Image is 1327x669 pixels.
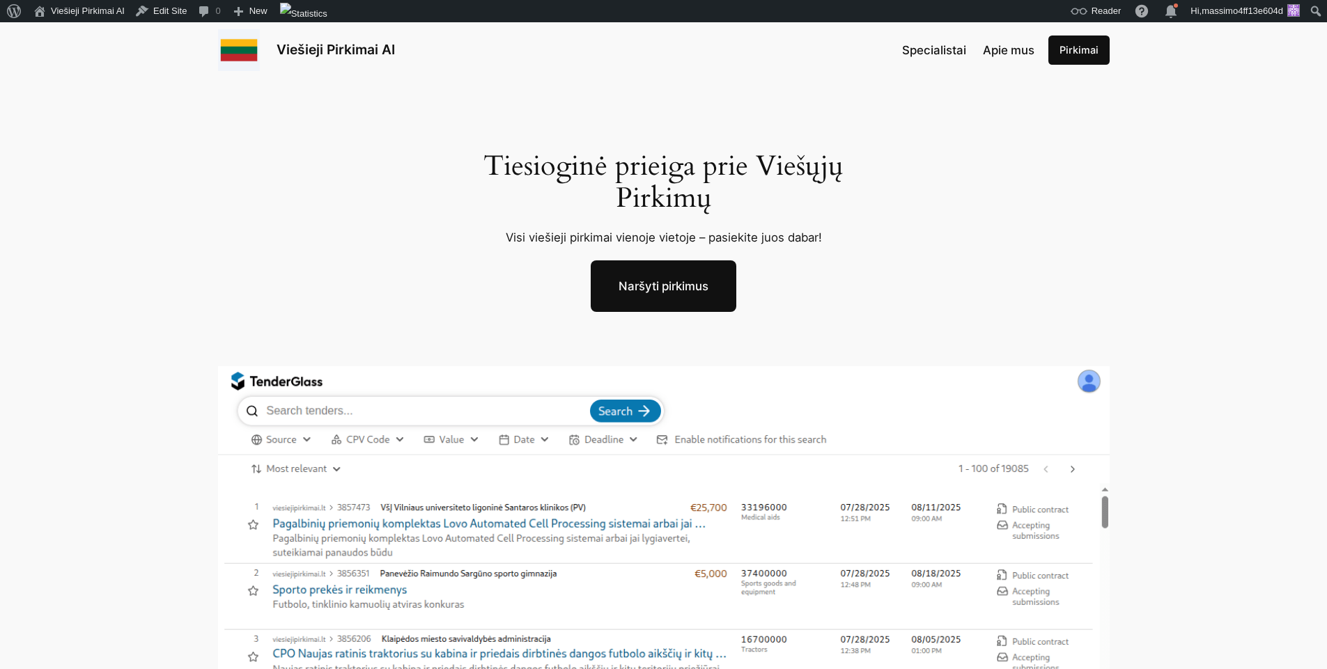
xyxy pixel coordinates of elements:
nav: Navigation [902,41,1034,59]
img: Views over 48 hours. Click for more Jetpack Stats. [280,3,327,25]
a: Naršyti pirkimus [591,260,736,312]
p: Visi viešieji pirkimai vienoje vietoje – pasiekite juos dabar! [467,228,860,246]
a: Specialistai [902,41,966,59]
a: Pirkimai [1048,36,1110,65]
a: Apie mus [983,41,1034,59]
span: massimo4ff13e604d [1202,6,1283,16]
a: Viešieji Pirkimai AI [277,41,395,58]
span: Specialistai [902,43,966,57]
h1: Tiesioginė prieiga prie Viešųjų Pirkimų [467,150,860,214]
span: Apie mus [983,43,1034,57]
img: Viešieji pirkimai logo [218,29,260,71]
